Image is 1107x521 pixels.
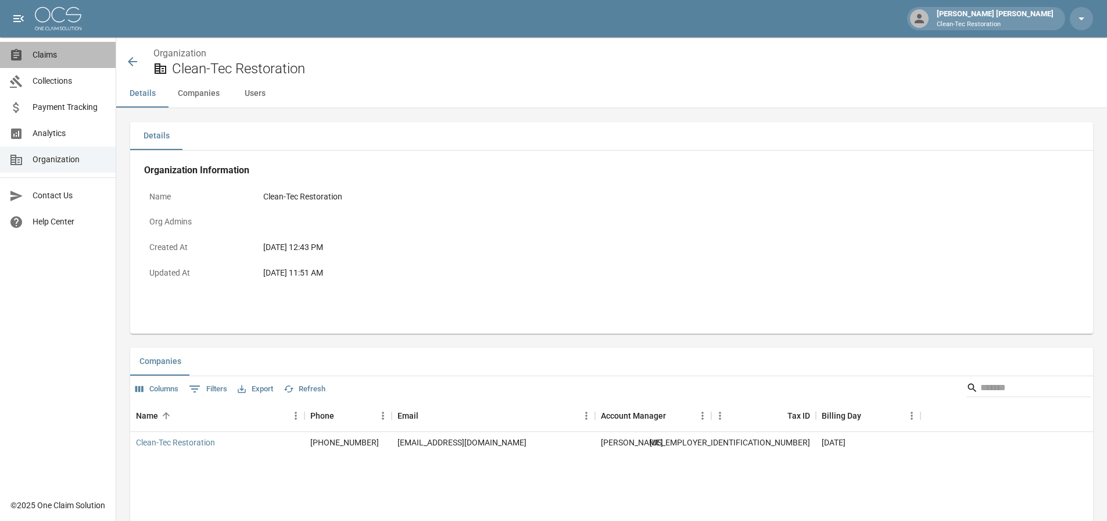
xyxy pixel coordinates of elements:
button: Sort [861,408,877,424]
button: Sort [771,408,787,424]
div: Email [392,399,595,432]
button: open drawer [7,7,30,30]
div: Name [136,399,158,432]
button: Show filters [186,380,230,398]
a: Organization [153,48,206,59]
button: Menu [374,407,392,424]
button: Sort [334,408,350,424]
button: Export [235,380,276,398]
nav: breadcrumb [153,47,1084,60]
div: Email [397,399,418,432]
button: Details [130,122,182,150]
span: Contact Us [33,190,106,202]
div: related-list tabs [130,348,1093,376]
div: [US_EMPLOYER_IDENTIFICATION_NUMBER] [711,432,816,454]
p: Org Admins [144,210,249,233]
div: Tax ID [711,399,816,432]
span: Claims [33,49,106,61]
button: Menu [287,407,304,424]
button: Companies [130,348,191,376]
div: 831-457-8666 [310,437,379,448]
button: Refresh [281,380,328,398]
span: Organization [33,154,106,166]
div: [DATE] 12:43 PM [263,241,583,254]
div: details tabs [130,122,1093,150]
p: Updated At [144,262,249,284]
p: Name [144,185,249,208]
div: Billing Day [816,399,920,432]
h4: Organization Information [144,165,1046,176]
p: Clean-Tec Restoration [937,20,1054,30]
div: Jared Scorse [601,437,663,448]
div: Phone [304,399,392,432]
button: Menu [578,407,595,424]
p: Created At [144,236,249,259]
button: Select columns [132,380,181,398]
button: Sort [666,408,682,424]
span: Help Center [33,216,106,228]
div: Search [966,379,1091,399]
span: Payment Tracking [33,101,106,113]
button: Menu [711,407,729,424]
span: Collections [33,75,106,87]
div: © 2025 One Claim Solution [10,499,105,511]
div: Name [130,399,304,432]
button: Sort [158,408,174,424]
div: Account Manager [601,399,666,432]
button: Details [116,80,169,108]
div: Billing Day [822,399,861,432]
div: Tax ID [787,399,810,432]
button: Users [229,80,281,108]
button: Sort [418,408,435,424]
div: [PERSON_NAME] [PERSON_NAME] [932,8,1058,29]
img: ocs-logo-white-transparent.png [35,7,81,30]
button: Companies [169,80,229,108]
div: [DATE] 11:51 AM [263,267,583,279]
div: anchor tabs [116,80,1107,108]
span: Analytics [33,127,106,140]
div: Account Manager [595,399,711,432]
div: Monday [822,437,846,448]
button: Menu [903,407,920,424]
div: Clean-Tec Restoration [263,191,583,203]
a: Clean-Tec Restoration [136,437,215,448]
h2: Clean-Tec Restoration [172,60,1084,77]
button: Menu [694,407,711,424]
div: holland@ct-restoration.com [397,437,526,448]
div: Phone [310,399,334,432]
